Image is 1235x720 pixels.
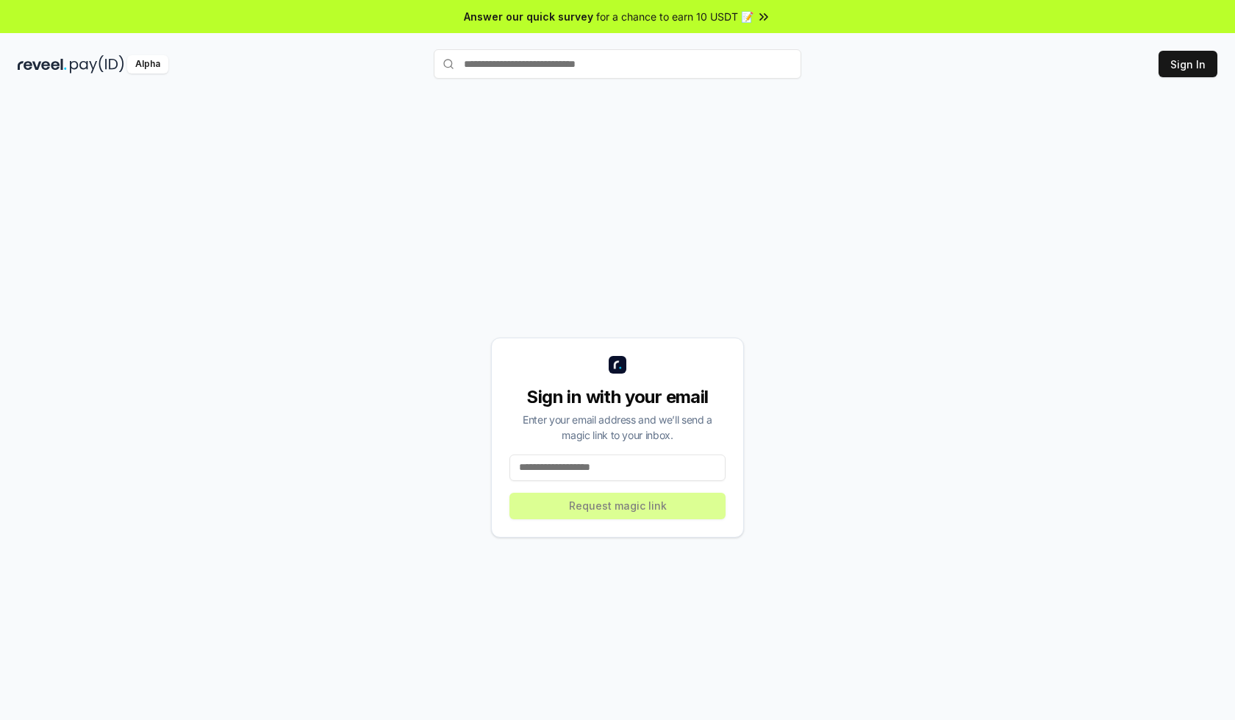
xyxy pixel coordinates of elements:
[70,55,124,74] img: pay_id
[509,385,726,409] div: Sign in with your email
[18,55,67,74] img: reveel_dark
[596,9,753,24] span: for a chance to earn 10 USDT 📝
[509,412,726,443] div: Enter your email address and we’ll send a magic link to your inbox.
[609,356,626,374] img: logo_small
[127,55,168,74] div: Alpha
[464,9,593,24] span: Answer our quick survey
[1159,51,1217,77] button: Sign In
